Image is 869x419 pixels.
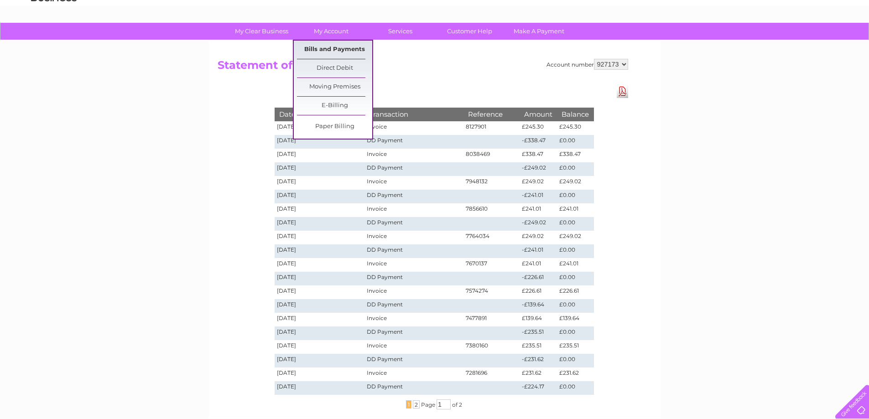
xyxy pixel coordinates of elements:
td: £0.00 [557,244,593,258]
td: DD Payment [364,162,463,176]
td: [DATE] [275,367,365,381]
td: [DATE] [275,381,365,395]
td: £241.01 [520,258,557,272]
td: £245.30 [520,121,557,135]
td: £226.61 [557,285,593,299]
h2: Statement of Accounts [218,59,628,76]
span: Page [421,401,435,408]
td: DD Payment [364,217,463,231]
td: £0.00 [557,272,593,285]
td: [DATE] [275,313,365,326]
td: 7380160 [463,340,520,354]
td: £0.00 [557,135,593,149]
td: [DATE] [275,121,365,135]
td: £0.00 [557,190,593,203]
td: -£226.61 [520,272,557,285]
td: DD Payment [364,190,463,203]
td: [DATE] [275,135,365,149]
a: Services [363,23,438,40]
td: Invoice [364,176,463,190]
td: £241.01 [557,258,593,272]
td: Invoice [364,340,463,354]
span: of [452,401,458,408]
a: Water [708,39,726,46]
td: DD Payment [364,272,463,285]
td: [DATE] [275,285,365,299]
td: DD Payment [364,354,463,367]
td: [DATE] [275,354,365,367]
td: [DATE] [275,217,365,231]
td: [DATE] [275,326,365,340]
td: [DATE] [275,149,365,162]
td: £0.00 [557,299,593,313]
td: Invoice [364,231,463,244]
td: Invoice [364,367,463,381]
td: £241.01 [520,203,557,217]
td: [DATE] [275,244,365,258]
td: -£235.51 [520,326,557,340]
a: Make A Payment [501,23,577,40]
td: Invoice [364,121,463,135]
td: £139.64 [557,313,593,326]
td: £0.00 [557,354,593,367]
a: Log out [839,39,860,46]
td: [DATE] [275,176,365,190]
td: DD Payment [364,244,463,258]
td: Invoice [364,285,463,299]
td: £0.00 [557,217,593,231]
th: Amount [520,108,557,121]
td: £249.02 [557,231,593,244]
td: DD Payment [364,381,463,395]
a: My Account [293,23,369,40]
td: -£241.01 [520,244,557,258]
a: My Clear Business [224,23,299,40]
a: Moving Premises [297,78,372,96]
td: 7764034 [463,231,520,244]
td: £338.47 [520,149,557,162]
th: Reference [463,108,520,121]
img: logo.png [31,24,77,52]
th: Balance [557,108,593,121]
div: Clear Business is a trading name of Verastar Limited (registered in [GEOGRAPHIC_DATA] No. 3667643... [219,5,650,44]
td: Invoice [364,258,463,272]
a: Download Pdf [617,85,628,98]
td: £235.51 [520,340,557,354]
div: Account number [546,59,628,70]
a: Direct Debit [297,59,372,78]
td: [DATE] [275,272,365,285]
a: Paper Billing [297,118,372,136]
a: Customer Help [432,23,507,40]
th: Transaction [364,108,463,121]
td: Invoice [364,149,463,162]
a: Blog [790,39,803,46]
td: -£241.01 [520,190,557,203]
td: £0.00 [557,326,593,340]
td: [DATE] [275,340,365,354]
td: £139.64 [520,313,557,326]
td: £231.62 [557,367,593,381]
td: 8127901 [463,121,520,135]
td: [DATE] [275,299,365,313]
td: -£249.02 [520,162,557,176]
td: 7670137 [463,258,520,272]
td: -£139.64 [520,299,557,313]
a: Telecoms [757,39,784,46]
th: Date [275,108,365,121]
td: [DATE] [275,203,365,217]
td: 7281696 [463,367,520,381]
td: £241.01 [557,203,593,217]
td: £0.00 [557,381,593,395]
td: -£338.47 [520,135,557,149]
td: £0.00 [557,162,593,176]
span: 2 [459,401,462,408]
td: -£231.62 [520,354,557,367]
a: 0333 014 3131 [697,5,760,16]
a: Energy [731,39,751,46]
td: £249.02 [520,231,557,244]
td: £226.61 [520,285,557,299]
td: 7856610 [463,203,520,217]
td: DD Payment [364,299,463,313]
td: -£249.02 [520,217,557,231]
td: £249.02 [557,176,593,190]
